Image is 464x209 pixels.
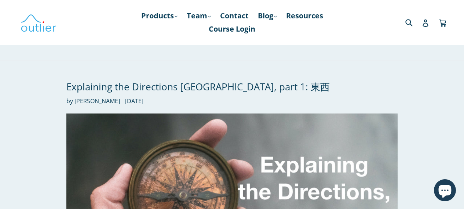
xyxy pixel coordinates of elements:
[66,80,330,93] a: Explaining the Directions [GEOGRAPHIC_DATA], part 1: 東西
[20,12,57,33] img: Outlier Linguistics
[432,179,458,203] inbox-online-store-chat: Shopify online store chat
[254,9,281,22] a: Blog
[138,9,181,22] a: Products
[205,22,259,36] a: Course Login
[216,9,252,22] a: Contact
[403,15,424,30] input: Search
[183,9,215,22] a: Team
[66,97,120,105] span: by [PERSON_NAME]
[282,9,327,22] a: Resources
[125,97,143,105] time: [DATE]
